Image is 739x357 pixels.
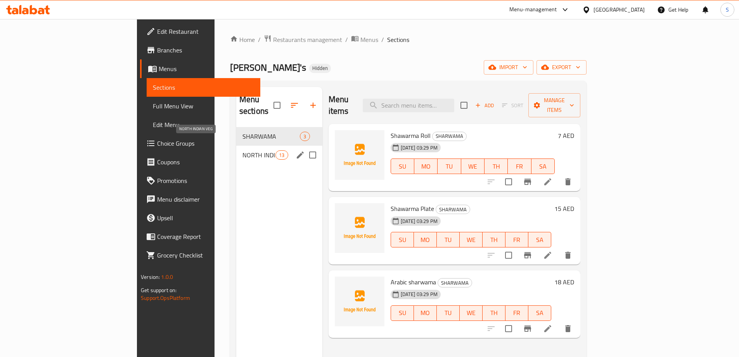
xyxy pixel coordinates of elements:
span: Edit Menu [153,120,254,129]
a: Full Menu View [147,97,260,115]
a: Menu disclaimer [140,190,260,209]
span: [DATE] 03:29 PM [398,218,441,225]
span: NORTH INDIAN VEG [242,150,275,160]
button: SU [391,158,414,174]
a: Edit menu item [543,177,552,186]
div: SHARWAMA [438,278,472,287]
div: SHARWAMA3 [236,127,322,146]
span: FR [511,161,528,172]
span: Coupons [157,157,254,167]
span: Get support on: [141,285,177,295]
span: MO [417,307,434,319]
button: TH [483,232,505,247]
div: items [300,132,310,141]
span: 1.0.0 [161,272,173,282]
span: Promotions [157,176,254,185]
nav: Menu sections [236,124,322,167]
span: Menu disclaimer [157,195,254,204]
button: TU [437,305,460,321]
a: Support.OpsPlatform [141,293,190,303]
button: SA [531,158,555,174]
button: SU [391,305,414,321]
span: TH [488,161,505,172]
div: Hidden [309,64,331,73]
button: FR [505,305,528,321]
span: SHARWAMA [242,132,300,141]
span: Add item [472,99,497,111]
img: Shawarma Roll [335,130,384,180]
span: WE [463,234,479,246]
button: import [484,60,533,75]
li: / [381,35,384,44]
a: Edit Menu [147,115,260,134]
h6: 15 AED [554,203,574,214]
a: Choice Groups [140,134,260,153]
span: WE [464,161,481,172]
img: Shawarma Plate [335,203,384,253]
span: SHARWAMA [433,132,466,141]
span: 3 [300,133,309,140]
span: 13 [276,152,287,159]
span: Shawarma Roll [391,130,431,141]
button: delete [559,246,577,265]
span: TH [486,307,502,319]
button: SA [528,305,551,321]
a: Grocery Checklist [140,246,260,265]
span: Select to update [500,174,517,190]
button: TH [483,305,505,321]
span: MO [417,161,434,172]
input: search [363,99,454,112]
span: Menus [360,35,378,44]
a: Coverage Report [140,227,260,246]
span: Select section first [497,99,528,111]
li: / [345,35,348,44]
span: Add [474,101,495,110]
button: WE [461,158,485,174]
a: Upsell [140,209,260,227]
span: SU [394,234,411,246]
span: TU [441,161,458,172]
span: MO [417,234,434,246]
span: SU [394,161,411,172]
span: SA [535,161,552,172]
button: delete [559,172,577,191]
span: WE [463,307,479,319]
span: Edit Restaurant [157,27,254,36]
span: Manage items [535,96,574,115]
h6: 7 AED [558,130,574,141]
button: WE [460,305,483,321]
span: SU [394,307,411,319]
a: Promotions [140,171,260,190]
span: Sections [153,83,254,92]
button: Branch-specific-item [518,319,537,338]
span: Menus [159,64,254,73]
span: Upsell [157,213,254,223]
div: Menu-management [509,5,557,14]
a: Menus [351,35,378,45]
button: WE [460,232,483,247]
button: edit [294,149,306,161]
span: SA [531,307,548,319]
a: Edit Restaurant [140,22,260,41]
span: SHARWAMA [436,205,470,214]
button: SA [528,232,551,247]
span: Select to update [500,247,517,263]
a: Branches [140,41,260,59]
button: Add [472,99,497,111]
div: SHARWAMA [432,132,467,141]
span: Branches [157,45,254,55]
h6: 18 AED [554,277,574,287]
span: TH [486,234,502,246]
span: Select section [456,97,472,113]
button: MO [414,158,438,174]
button: Branch-specific-item [518,172,537,191]
a: Coupons [140,153,260,171]
a: Restaurants management [264,35,342,45]
button: MO [414,305,437,321]
button: FR [508,158,531,174]
span: Choice Groups [157,139,254,148]
div: NORTH INDIAN VEG13edit [236,146,322,164]
span: [DATE] 03:29 PM [398,291,441,298]
span: Arabic sharwama [391,276,436,288]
